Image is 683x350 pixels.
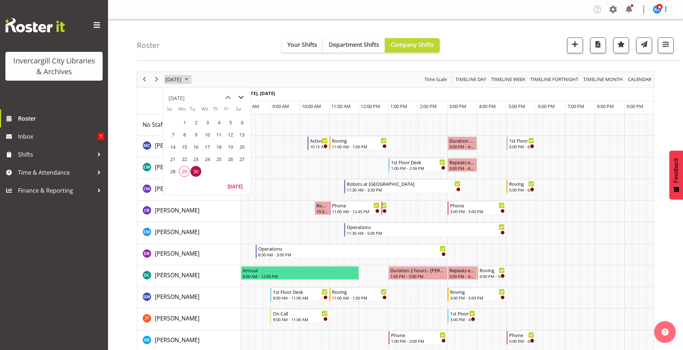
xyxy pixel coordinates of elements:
[508,103,525,109] span: 5:00 PM
[673,158,679,183] span: Feedback
[450,295,505,301] div: 3:00 PM - 5:00 PM
[509,180,534,187] div: Roving
[201,106,213,116] th: We
[179,142,190,152] span: Monday, September 15, 2025
[202,117,213,128] span: Wednesday, September 3, 2025
[332,137,387,144] div: Roving
[150,72,163,87] div: next period
[479,103,496,109] span: 4:00 PM
[507,180,536,193] div: Chamique Mamolo"s event - Roving Begin From Tuesday, September 30, 2025 at 5:00:00 PM GMT+13:00 E...
[390,273,446,279] div: 1:00 PM - 3:00 PM
[388,158,447,172] div: Catherine Wilson"s event - 1st Floor Desk Begin From Tuesday, September 30, 2025 at 1:00:00 PM GM...
[137,136,241,157] td: Aurora Catu resource
[423,75,448,84] button: Time Scale
[179,154,190,165] span: Monday, September 22, 2025
[225,142,236,152] span: Friday, September 19, 2025
[225,129,236,140] span: Friday, September 12, 2025
[155,185,199,193] span: [PERSON_NAME]
[509,338,534,344] div: 5:00 PM - 6:00 PM
[13,55,95,77] div: Invercargill City Libraries & Archives
[225,117,236,128] span: Friday, September 5, 2025
[137,41,160,49] h4: Roster
[179,117,190,128] span: Monday, September 1, 2025
[155,292,199,301] a: [PERSON_NAME]
[669,151,683,199] button: Feedback - Show survey
[388,266,448,280] div: Donald Cunningham"s event - Duration 2 hours - Donald Cunningham Begin From Tuesday, September 30...
[302,103,321,109] span: 10:00 AM
[490,75,527,84] button: Timeline Week
[450,310,475,317] div: 1st Floor Desk
[202,129,213,140] span: Wednesday, September 10, 2025
[450,208,505,214] div: 3:00 PM - 5:00 PM
[329,201,381,215] div: Chris Broad"s event - Phone Begin From Tuesday, September 30, 2025 at 11:00:00 AM GMT+13:00 Ends ...
[155,142,199,149] span: [PERSON_NAME]
[450,202,505,209] div: Phone
[490,75,526,84] span: Timeline Week
[316,208,328,214] div: 10:30 AM - 11:00 AM
[223,181,247,191] button: Today
[155,163,199,171] a: [PERSON_NAME]
[449,144,475,149] div: 3:00 PM - 4:00 PM
[391,338,446,344] div: 1:00 PM - 3:00 PM
[155,250,199,257] span: [PERSON_NAME]
[243,266,357,274] div: Annual
[137,265,241,287] td: Donald Cunningham resource
[138,72,150,87] div: previous period
[241,266,359,280] div: Donald Cunningham"s event - Annual Begin From Tuesday, September 30, 2025 at 8:00:00 AM GMT+13:00...
[214,154,224,165] span: Thursday, September 25, 2025
[567,103,584,109] span: 7:00 PM
[190,129,201,140] span: Tuesday, September 9, 2025
[178,106,190,116] th: Mo
[167,154,178,165] span: Sunday, September 21, 2025
[448,201,507,215] div: Chris Broad"s event - Phone Begin From Tuesday, September 30, 2025 at 3:00:00 PM GMT+13:00 Ends A...
[179,166,190,177] span: Monday, September 29, 2025
[307,136,330,150] div: Aurora Catu"s event - Active Rhyming Begin From Tuesday, September 30, 2025 at 10:15:00 AM GMT+13...
[448,266,477,280] div: Donald Cunningham"s event - Repeats every tuesday - Donald Cunningham Begin From Tuesday, Septemb...
[167,142,178,152] span: Sunday, September 14, 2025
[234,91,247,104] button: next month
[567,37,583,53] button: Add a new shift
[140,75,149,84] button: Previous
[163,72,193,87] div: September 30, 2025
[509,331,534,338] div: Phone
[323,38,385,53] button: Department Shifts
[214,129,224,140] span: Thursday, September 11, 2025
[391,41,434,49] span: Company Shifts
[347,180,460,187] div: Robots at [GEOGRAPHIC_DATA]
[224,106,236,116] th: Fr
[287,41,317,49] span: Your Shifts
[384,202,387,209] div: Phone
[627,75,653,84] button: Month
[538,103,555,109] span: 6:00 PM
[202,142,213,152] span: Wednesday, September 17, 2025
[450,317,475,322] div: 3:00 PM - 4:00 PM
[597,103,614,109] span: 8:00 PM
[361,103,380,109] span: 12:00 PM
[626,103,643,109] span: 9:00 PM
[332,202,379,209] div: Phone
[155,228,199,236] a: [PERSON_NAME]
[155,271,199,279] span: [PERSON_NAME]
[155,184,199,193] a: [PERSON_NAME]
[347,223,505,230] div: Operations
[155,336,199,344] a: [PERSON_NAME]
[213,106,224,116] th: Th
[5,18,65,32] img: Rosterit website logo
[582,75,624,84] button: Timeline Month
[507,136,536,150] div: Aurora Catu"s event - 1st Floor Desk Begin From Tuesday, September 30, 2025 at 5:00:00 PM GMT+13:...
[155,249,199,258] a: [PERSON_NAME]
[449,103,466,109] span: 3:00 PM
[282,38,323,53] button: Your Shifts
[530,75,579,84] span: Timeline Fortnight
[344,223,507,237] div: Cindy Mulrooney"s event - Operations Begin From Tuesday, September 30, 2025 at 11:30:00 AM GMT+13...
[329,41,379,49] span: Department Shifts
[236,106,247,116] th: Sa
[509,187,534,193] div: 5:00 PM - 6:00 PM
[315,201,329,215] div: Chris Broad"s event - Repeats every tuesday - Chris Broad Begin From Tuesday, September 30, 2025 ...
[214,142,224,152] span: Thursday, September 18, 2025
[480,273,505,279] div: 4:00 PM - 5:00 PM
[155,141,199,150] a: [PERSON_NAME]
